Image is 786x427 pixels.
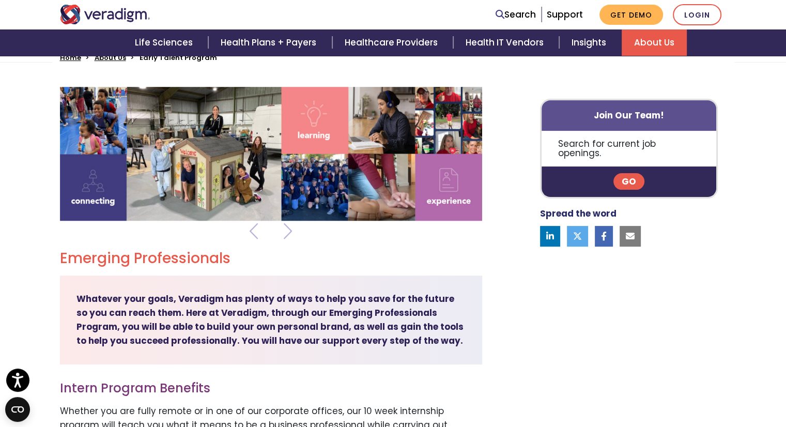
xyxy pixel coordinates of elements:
strong: Spread the word [540,208,617,220]
h2: Emerging Professionals [60,250,230,267]
a: Insights [559,29,622,56]
strong: Whatever your goals, Veradigm has plenty of ways to help you save for the future so you can reach... [76,293,464,347]
a: About Us [95,53,126,63]
a: Healthcare Providers [332,29,453,56]
a: Home [60,53,81,63]
a: Login [673,4,721,25]
p: Search for current job openings. [542,131,717,166]
a: Go [613,174,644,190]
strong: Join Our Team! [594,109,664,121]
img: Veradigm logo [60,5,150,24]
a: Search [496,8,536,22]
button: Open CMP widget [5,397,30,422]
a: Support [547,8,583,21]
a: Life Sciences [122,29,208,56]
a: Health IT Vendors [453,29,559,56]
h3: Intern Program Benefits [60,381,210,396]
a: Health Plans + Payers [208,29,332,56]
a: Get Demo [599,5,663,25]
a: About Us [622,29,687,56]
